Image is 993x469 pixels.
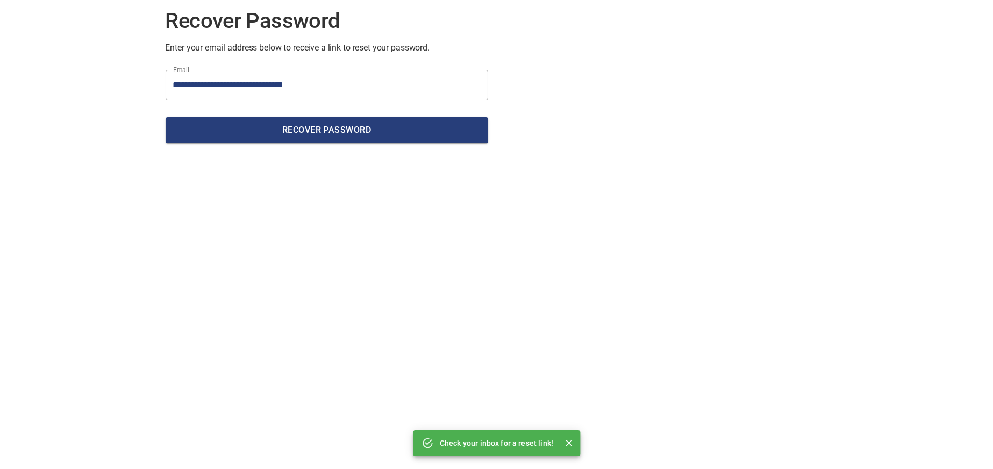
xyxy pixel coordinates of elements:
button: Close [562,436,576,450]
button: Recover Password [166,117,488,143]
span: Recover Password [174,123,480,138]
h2: Enter your email address below to receive a link to reset your password. [166,42,488,53]
h1: Recover Password [166,9,488,34]
p: Check your inbox for a reset link! [440,438,553,449]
